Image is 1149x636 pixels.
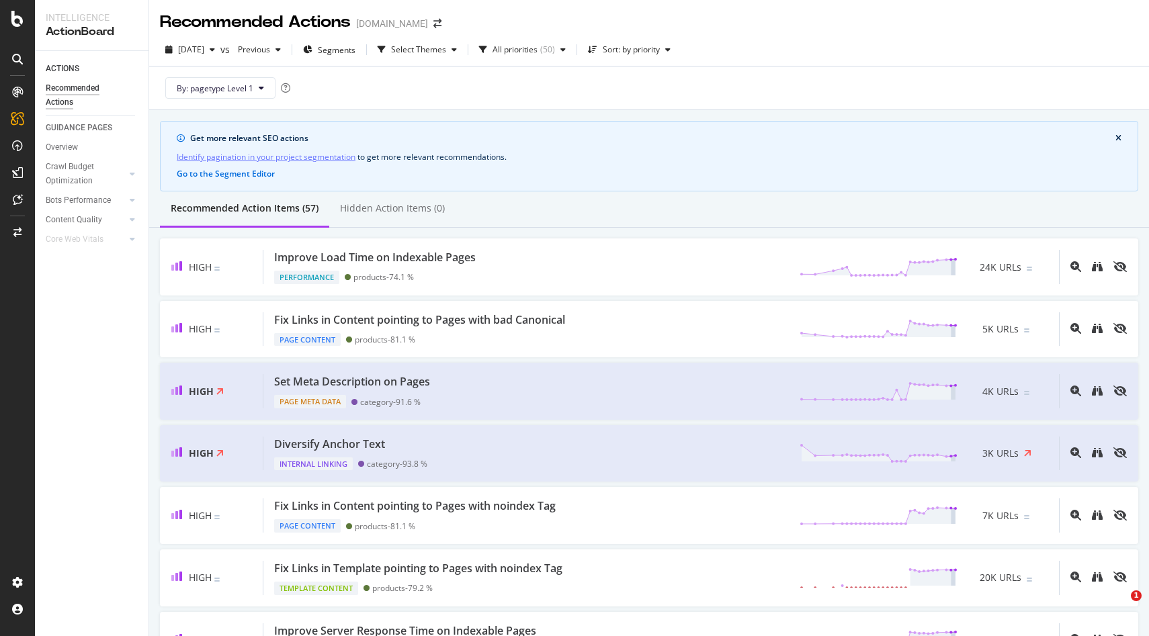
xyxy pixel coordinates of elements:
[274,333,341,347] div: Page Content
[220,43,232,56] span: vs
[1092,509,1103,522] a: binoculars
[1092,261,1103,273] a: binoculars
[1092,385,1103,398] a: binoculars
[46,81,139,109] a: Recommended Actions
[46,11,138,24] div: Intelligence
[1113,447,1127,458] div: eye-slash
[46,213,102,227] div: Content Quality
[46,232,103,246] div: Core Web Vitals
[298,39,361,60] button: Segments
[603,46,660,54] div: Sort: by priority
[189,447,214,459] span: High
[1092,385,1103,396] div: binoculars
[1131,590,1142,601] span: 1
[274,561,562,576] div: Fix Links in Template pointing to Pages with noindex Tag
[189,261,212,273] span: High
[1024,391,1029,395] img: Equal
[177,150,1121,164] div: to get more relevant recommendations .
[214,267,220,271] img: Equal
[46,62,79,76] div: ACTIONS
[46,140,139,154] a: Overview
[1024,328,1029,332] img: Equal
[318,44,355,56] span: Segments
[177,83,253,94] span: By: pagetype Level 1
[46,213,126,227] a: Content Quality
[980,261,1021,274] span: 24K URLs
[391,46,446,54] div: Select Themes
[1113,323,1127,334] div: eye-slash
[1103,590,1136,623] iframe: Intercom live chat
[46,160,126,188] a: Crawl Budget Optimization
[367,459,427,469] div: category - 93.8 %
[189,385,214,398] span: High
[189,509,212,522] span: High
[190,132,1115,144] div: Get more relevant SEO actions
[274,271,339,284] div: Performance
[189,322,212,335] span: High
[46,121,112,135] div: GUIDANCE PAGES
[433,19,441,28] div: arrow-right-arrow-left
[274,519,341,533] div: Page Content
[1092,572,1103,582] div: binoculars
[1092,322,1103,335] a: binoculars
[46,160,116,188] div: Crawl Budget Optimization
[1092,447,1103,459] a: binoculars
[46,193,126,208] a: Bots Performance
[46,232,126,246] a: Core Web Vitals
[493,46,538,54] div: All priorities
[1113,510,1127,520] div: eye-slash
[160,121,1138,191] div: info banner
[982,447,1019,460] span: 3K URLs
[46,24,138,40] div: ActionBoard
[46,81,126,109] div: Recommended Actions
[171,201,318,215] div: Recommended Action Items (57)
[178,44,204,55] span: 2025 Sep. 6th
[372,583,433,593] div: products - 79.2 %
[1027,267,1032,271] img: Equal
[1092,323,1103,334] div: binoculars
[1112,131,1125,146] button: close banner
[540,46,555,54] div: ( 50 )
[165,77,275,99] button: By: pagetype Level 1
[1070,385,1081,396] div: magnifying-glass-plus
[274,395,346,408] div: Page Meta Data
[980,571,1021,584] span: 20K URLs
[1092,510,1103,520] div: binoculars
[474,39,571,60] button: All priorities(50)
[46,62,139,76] a: ACTIONS
[274,312,565,328] div: Fix Links in Content pointing to Pages with bad Canonical
[160,39,220,60] button: [DATE]
[214,578,220,582] img: Equal
[46,193,111,208] div: Bots Performance
[1113,261,1127,272] div: eye-slash
[232,39,286,60] button: Previous
[355,334,415,345] div: products - 81.1 %
[356,17,428,30] div: [DOMAIN_NAME]
[214,328,220,332] img: Equal
[46,140,78,154] div: Overview
[274,457,353,471] div: Internal Linking
[177,169,275,179] button: Go to the Segment Editor
[1113,572,1127,582] div: eye-slash
[214,515,220,519] img: Equal
[274,498,556,514] div: Fix Links in Content pointing to Pages with noindex Tag
[274,437,385,452] div: Diversify Anchor Text
[982,385,1019,398] span: 4K URLs
[1092,571,1103,584] a: binoculars
[189,571,212,584] span: High
[583,39,676,60] button: Sort: by priority
[372,39,462,60] button: Select Themes
[274,374,430,390] div: Set Meta Description on Pages
[232,44,270,55] span: Previous
[274,582,358,595] div: Template Content
[1092,447,1103,458] div: binoculars
[340,201,445,215] div: Hidden Action Items (0)
[1024,515,1029,519] img: Equal
[1092,261,1103,272] div: binoculars
[1070,323,1081,334] div: magnifying-glass-plus
[1027,578,1032,582] img: Equal
[1070,261,1081,272] div: magnifying-glass-plus
[160,11,351,34] div: Recommended Actions
[1070,510,1081,520] div: magnifying-glass-plus
[274,250,476,265] div: Improve Load Time on Indexable Pages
